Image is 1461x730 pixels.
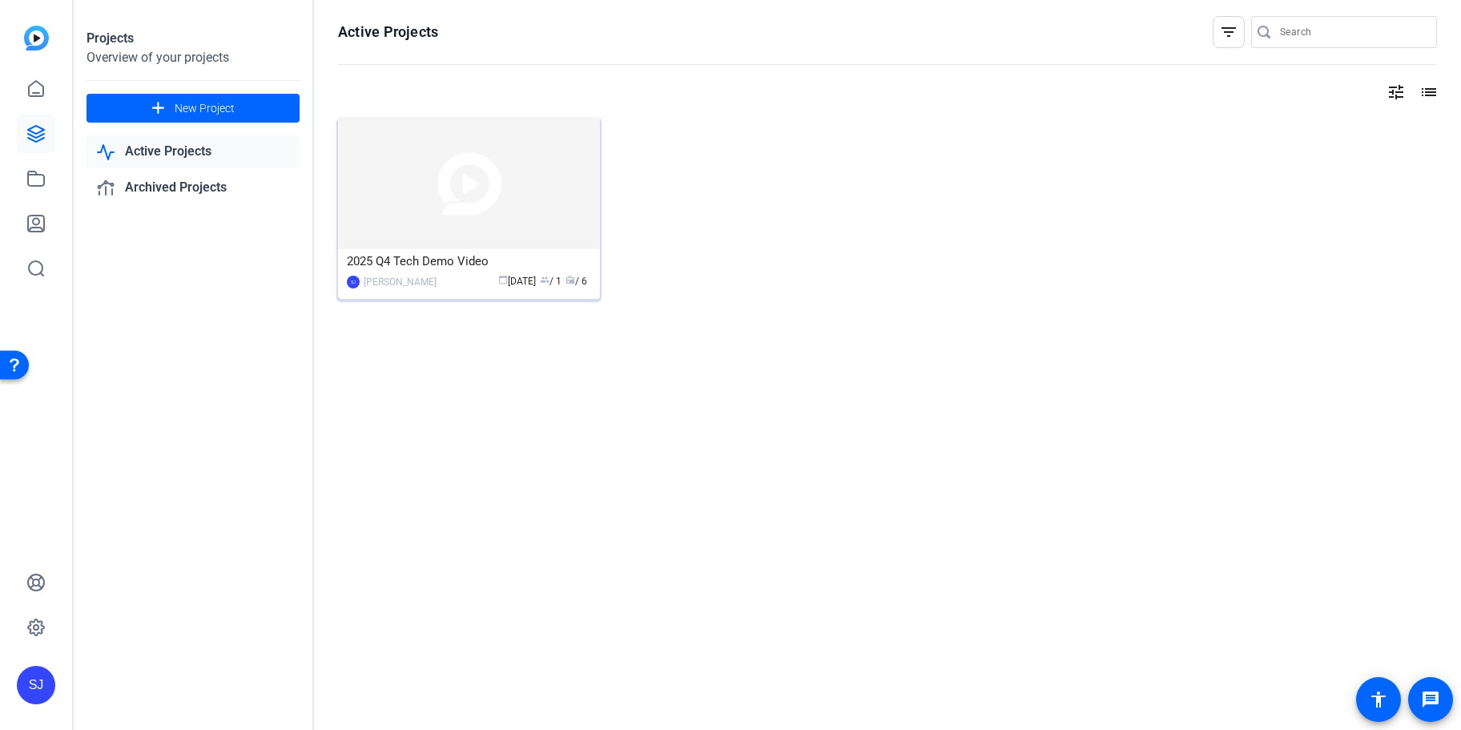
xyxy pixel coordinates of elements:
[17,666,55,704] div: SJ
[338,22,438,42] h1: Active Projects
[1280,22,1424,42] input: Search
[87,135,300,168] a: Active Projects
[1219,22,1238,42] mat-icon: filter_list
[87,94,300,123] button: New Project
[24,26,49,50] img: blue-gradient.svg
[1369,690,1388,709] mat-icon: accessibility
[540,275,549,284] span: group
[565,276,587,287] span: / 6
[87,48,300,67] div: Overview of your projects
[347,276,360,288] div: SJ
[1387,83,1406,102] mat-icon: tune
[565,275,575,284] span: radio
[1418,83,1437,102] mat-icon: list
[347,249,591,273] div: 2025 Q4 Tech Demo Video
[87,29,300,48] div: Projects
[498,275,508,284] span: calendar_today
[540,276,561,287] span: / 1
[498,276,536,287] span: [DATE]
[1421,690,1440,709] mat-icon: message
[87,171,300,204] a: Archived Projects
[175,100,235,117] span: New Project
[148,99,168,119] mat-icon: add
[364,274,437,290] div: [PERSON_NAME]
